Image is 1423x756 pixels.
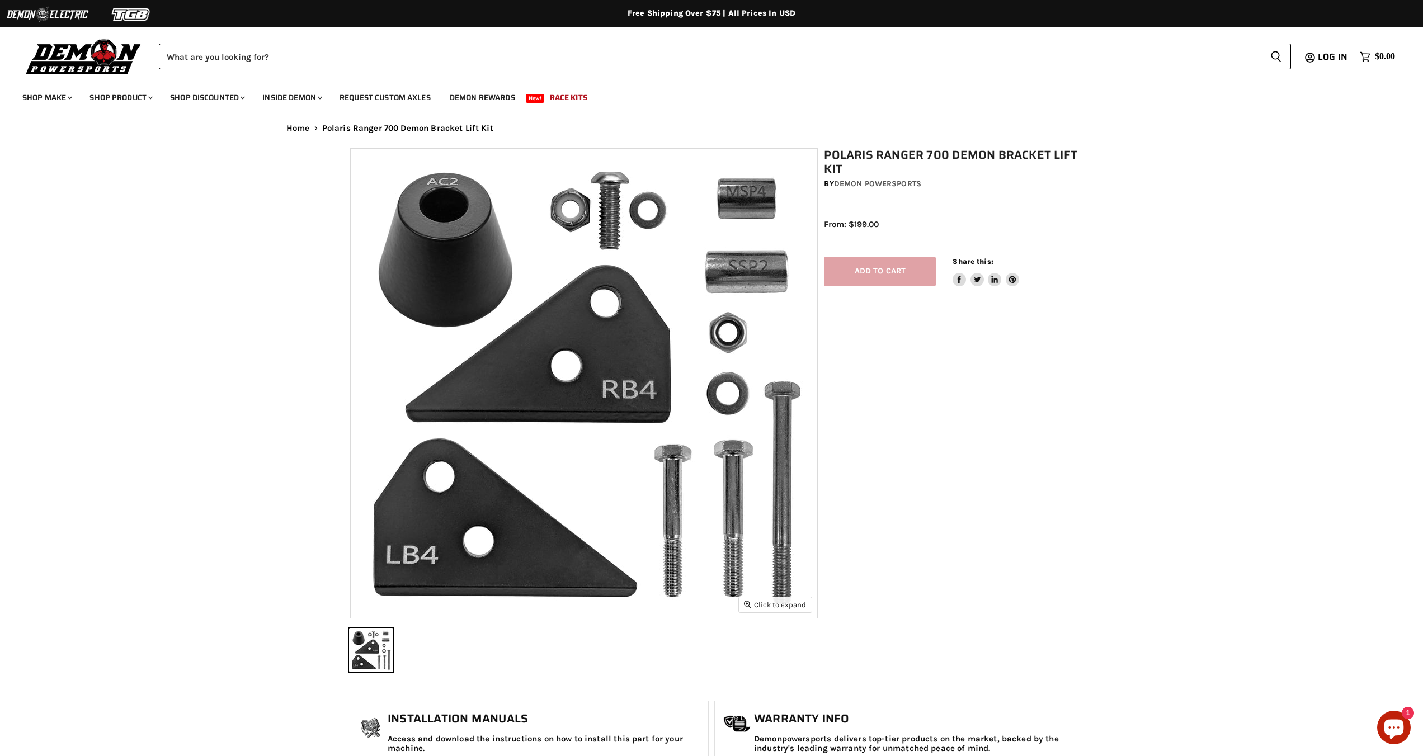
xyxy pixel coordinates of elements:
button: Search [1261,44,1291,69]
div: by [824,178,1079,190]
ul: Main menu [14,82,1392,109]
span: Share this: [953,257,993,266]
inbox-online-store-chat: Shopify online store chat [1374,711,1414,747]
p: Access and download the instructions on how to install this part for your machine. [388,734,703,754]
a: Shop Discounted [162,86,252,109]
span: Log in [1318,50,1347,64]
a: Log in [1313,52,1354,62]
a: Inside Demon [254,86,329,109]
a: Request Custom Axles [331,86,439,109]
span: Click to expand [744,601,806,609]
img: Demon Electric Logo 2 [6,4,89,25]
a: Demon Rewards [441,86,524,109]
h1: Polaris Ranger 700 Demon Bracket Lift Kit [824,148,1079,176]
h1: Warranty Info [754,712,1069,726]
aside: Share this: [953,257,1019,286]
a: Home [286,124,310,133]
div: Free Shipping Over $75 | All Prices In USD [264,8,1159,18]
nav: Breadcrumbs [264,124,1159,133]
button: IMAGE thumbnail [349,628,393,672]
h1: Installation Manuals [388,712,703,726]
button: Click to expand [739,597,812,612]
img: TGB Logo 2 [89,4,173,25]
a: Demon Powersports [834,179,921,188]
img: IMAGE [351,149,817,618]
a: $0.00 [1354,49,1401,65]
img: Demon Powersports [22,36,145,76]
a: Shop Make [14,86,79,109]
a: Shop Product [81,86,159,109]
form: Product [159,44,1291,69]
input: Search [159,44,1261,69]
span: $0.00 [1375,51,1395,62]
p: Demonpowersports delivers top-tier products on the market, backed by the industry's leading warra... [754,734,1069,754]
img: install_manual-icon.png [357,715,385,743]
span: Polaris Ranger 700 Demon Bracket Lift Kit [322,124,493,133]
span: New! [526,94,545,103]
img: warranty-icon.png [723,715,751,733]
span: From: $199.00 [824,219,879,229]
a: Race Kits [541,86,596,109]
